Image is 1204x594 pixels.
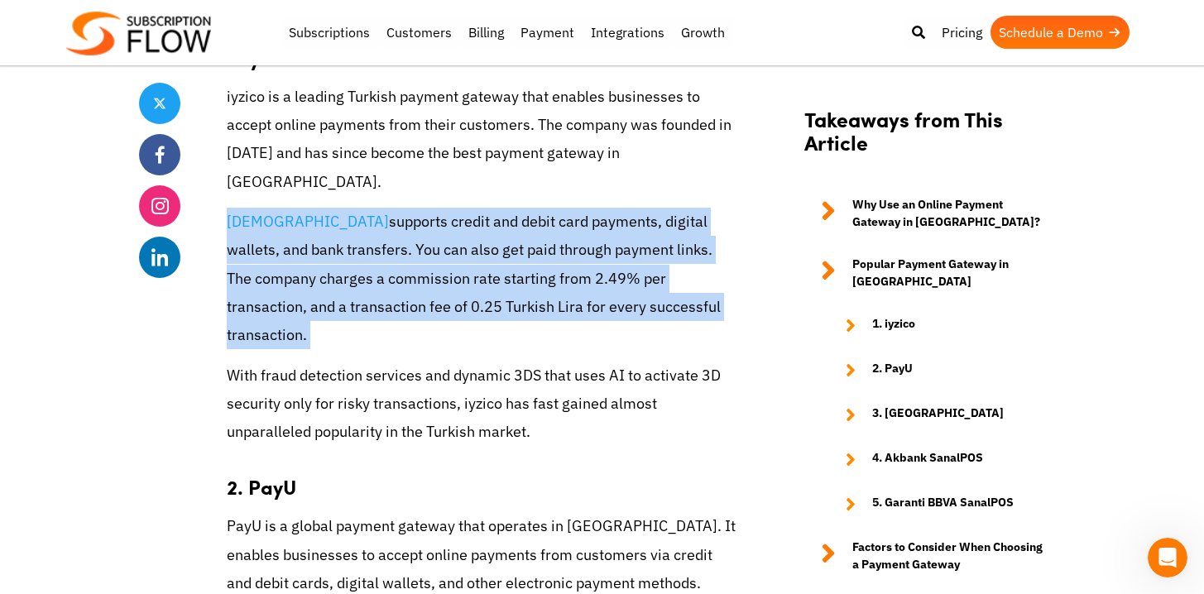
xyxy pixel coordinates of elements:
[227,208,736,349] p: supports credit and debit card payments, digital wallets, and bank transfers. You can also get pa...
[991,16,1130,49] a: Schedule a Demo
[852,539,1049,573] strong: Factors to Consider When Choosing a Payment Gateway
[829,494,1049,514] a: 5. Garanti BBVA SanalPOS
[804,256,1049,290] a: Popular Payment Gateway in [GEOGRAPHIC_DATA]
[804,539,1049,573] a: Factors to Consider When Choosing a Payment Gateway
[804,107,1049,171] h2: Takeaways from This Article
[829,360,1049,380] a: 2. PayU
[872,315,915,335] strong: 1. iyzico
[872,449,983,469] strong: 4. Akbank SanalPOS
[1148,538,1187,577] iframe: Intercom live chat
[66,12,211,55] img: Subscriptionflow
[933,16,991,49] a: Pricing
[829,405,1049,424] a: 3. [GEOGRAPHIC_DATA]
[829,449,1049,469] a: 4. Akbank SanalPOS
[673,16,733,49] a: Growth
[227,83,736,196] p: iyzico is a leading Turkish payment gateway that enables businesses to accept online payments fro...
[512,16,583,49] a: Payment
[281,16,378,49] a: Subscriptions
[804,196,1049,231] a: Why Use an Online Payment Gateway in [GEOGRAPHIC_DATA]?
[378,16,460,49] a: Customers
[852,196,1049,231] strong: Why Use an Online Payment Gateway in [GEOGRAPHIC_DATA]?
[583,16,673,49] a: Integrations
[872,494,1014,514] strong: 5. Garanti BBVA SanalPOS
[872,360,913,380] strong: 2. PayU
[227,212,389,231] a: [DEMOGRAPHIC_DATA]
[460,16,512,49] a: Billing
[852,256,1049,290] strong: Popular Payment Gateway in [GEOGRAPHIC_DATA]
[227,362,736,447] p: With fraud detection services and dynamic 3DS that uses AI to activate 3D security only for risky...
[872,405,1004,424] strong: 3. [GEOGRAPHIC_DATA]
[227,472,296,501] strong: 2. PayU
[829,315,1049,335] a: 1. iyzico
